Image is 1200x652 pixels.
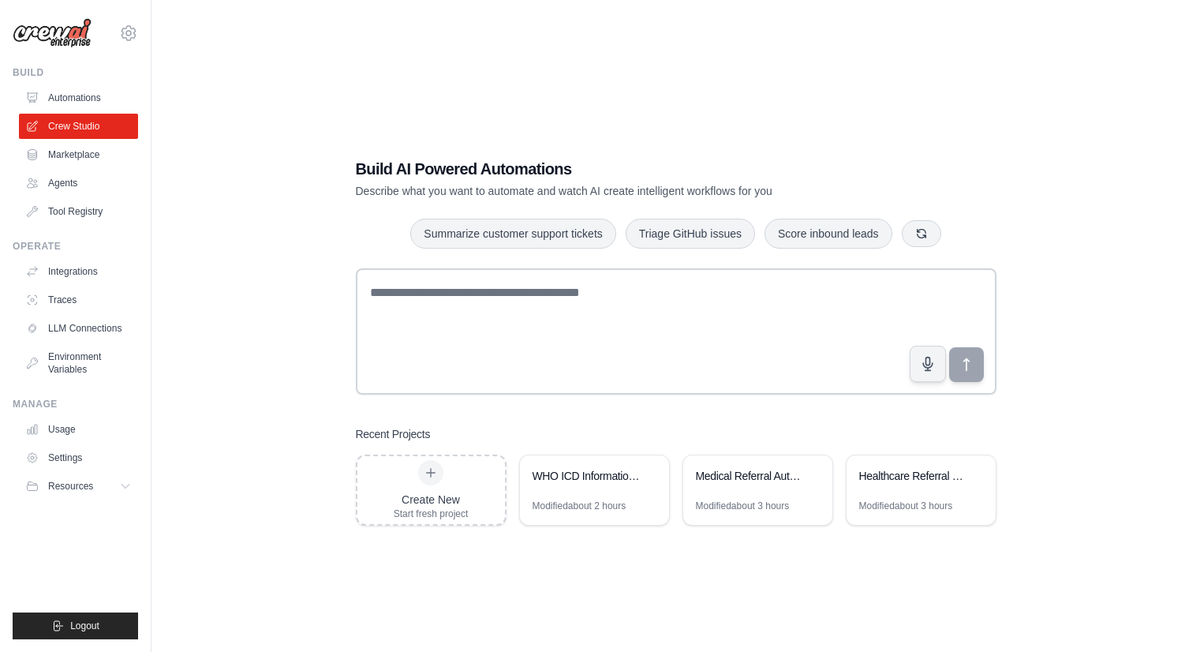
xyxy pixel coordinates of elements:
[19,417,138,442] a: Usage
[533,468,641,484] div: WHO ICD Information Retrieval
[48,480,93,493] span: Resources
[902,220,941,247] button: Get new suggestions
[696,468,804,484] div: Medical Referral Authorization Workflow
[19,316,138,341] a: LLM Connections
[13,398,138,410] div: Manage
[356,183,886,199] p: Describe what you want to automate and watch AI create intelligent workflows for you
[910,346,946,382] button: Click to speak your automation idea
[859,468,967,484] div: Healthcare Referral Management Automation
[19,199,138,224] a: Tool Registry
[13,240,138,253] div: Operate
[19,259,138,284] a: Integrations
[19,85,138,111] a: Automations
[13,18,92,48] img: Logo
[410,219,615,249] button: Summarize customer support tickets
[19,474,138,499] button: Resources
[356,158,886,180] h1: Build AI Powered Automations
[859,500,953,512] div: Modified about 3 hours
[19,287,138,313] a: Traces
[533,500,626,512] div: Modified about 2 hours
[764,219,892,249] button: Score inbound leads
[19,344,138,382] a: Environment Variables
[19,142,138,167] a: Marketplace
[626,219,755,249] button: Triage GitHub issues
[356,426,431,442] h3: Recent Projects
[70,620,99,632] span: Logout
[13,66,138,79] div: Build
[394,508,469,520] div: Start fresh project
[13,613,138,639] button: Logout
[696,500,790,512] div: Modified about 3 hours
[394,492,469,508] div: Create New
[19,170,138,196] a: Agents
[19,445,138,470] a: Settings
[19,114,138,139] a: Crew Studio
